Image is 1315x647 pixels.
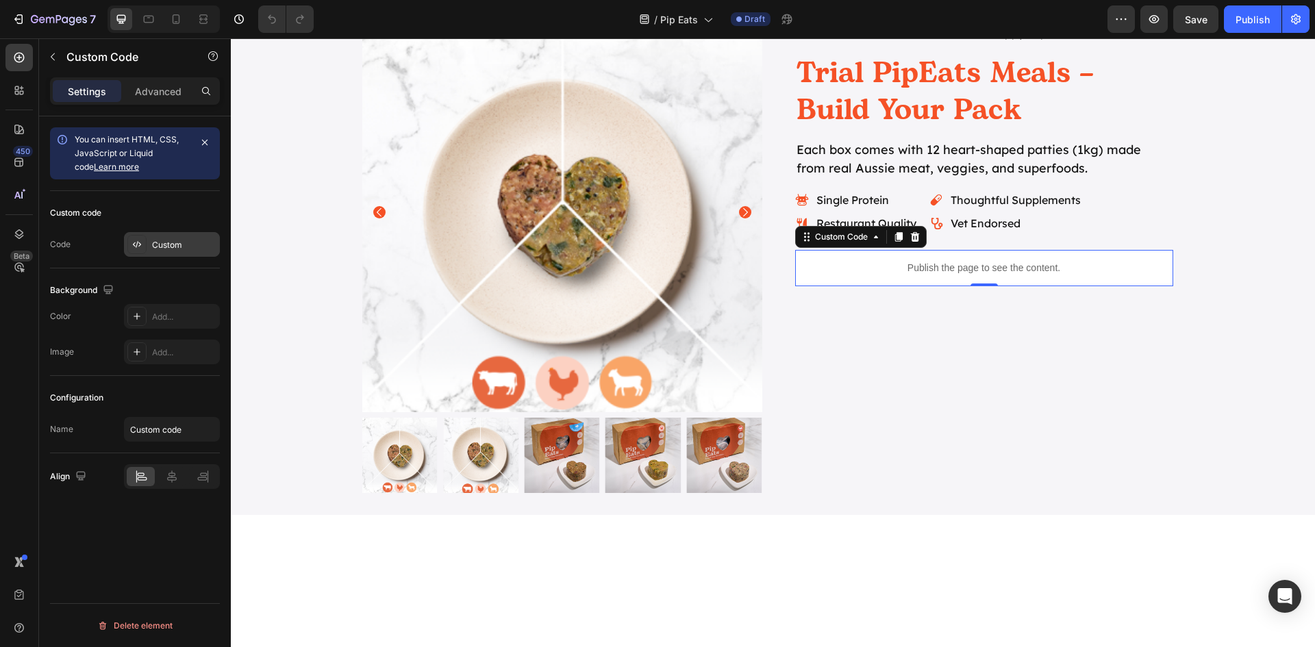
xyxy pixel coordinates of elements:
div: Custom Code [581,192,640,205]
span: You can insert HTML, CSS, JavaScript or Liquid code [75,134,179,172]
p: Thoughtful Supplements [720,153,850,170]
p: 7 [90,11,96,27]
div: Align [50,468,89,486]
span: Draft [744,13,765,25]
div: Beta [10,251,33,262]
span: / [654,12,657,27]
div: Background [50,281,116,300]
div: Custom code [50,207,101,219]
a: Learn more [94,162,139,172]
button: Carousel Next Arrow [508,168,521,180]
div: Add... [152,311,216,323]
span: Save [1185,14,1207,25]
p: Each box comes with 12 heart-shaped patties (1kg) made from real Aussie meat, veggies, and superf... [566,102,941,139]
div: Add... [152,346,216,359]
div: Open Intercom Messenger [1268,580,1301,613]
p: Advanced [135,84,181,99]
div: Custom [152,239,216,251]
span: Pip Eats [660,12,698,27]
p: Settings [68,84,106,99]
div: 450 [13,146,33,157]
h2: Trial PipEats Meals – Build Your Pack [564,15,942,92]
div: Undo/Redo [258,5,314,33]
button: 7 [5,5,102,33]
button: Publish [1224,5,1281,33]
p: Publish the page to see the content. [564,223,942,237]
p: Vet Endorsed [720,177,850,193]
div: Configuration [50,392,103,404]
p: Custom Code [66,49,183,65]
p: Single Protein [586,153,686,170]
button: Delete element [50,615,220,637]
div: Image [50,346,74,358]
iframe: Design area [231,38,1315,647]
div: Code [50,238,71,251]
div: Color [50,310,71,322]
div: Publish [1236,12,1270,27]
div: Name [50,423,73,435]
div: Delete element [97,618,173,634]
p: Restaurant Quality [586,177,686,193]
button: Save [1173,5,1218,33]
